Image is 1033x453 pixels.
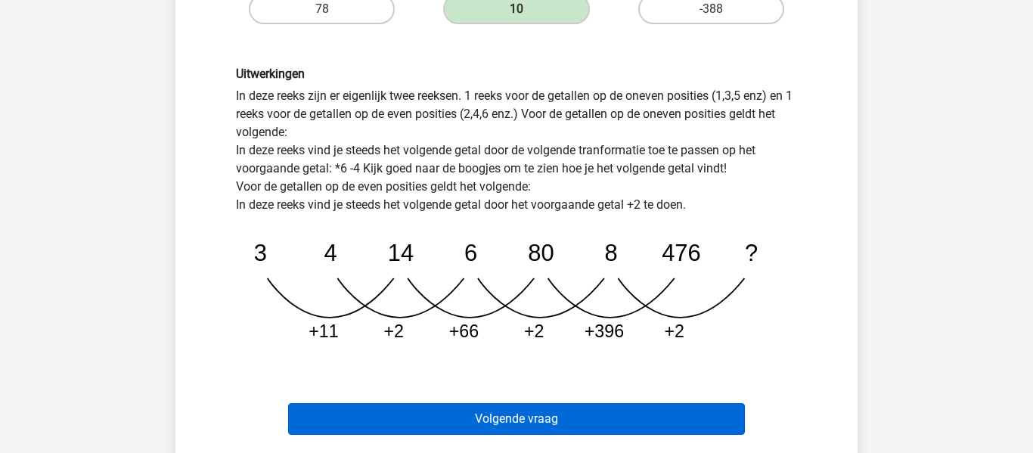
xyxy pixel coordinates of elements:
tspan: +2 [383,321,403,341]
tspan: 8 [605,240,618,266]
tspan: 80 [528,240,554,266]
tspan: +2 [524,321,544,341]
tspan: 6 [464,240,477,266]
tspan: 476 [662,240,701,266]
h6: Uitwerkingen [236,67,797,81]
button: Volgende vraag [288,403,746,435]
tspan: 14 [388,240,414,266]
tspan: +396 [585,321,624,341]
tspan: 4 [324,240,337,266]
tspan: 3 [254,240,267,266]
tspan: ? [745,240,758,266]
tspan: +2 [664,321,684,341]
tspan: +11 [309,321,338,341]
tspan: +66 [449,321,479,341]
div: In deze reeks zijn er eigenlijk twee reeksen. 1 reeks voor de getallen op de oneven posities (1,3... [225,67,808,355]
